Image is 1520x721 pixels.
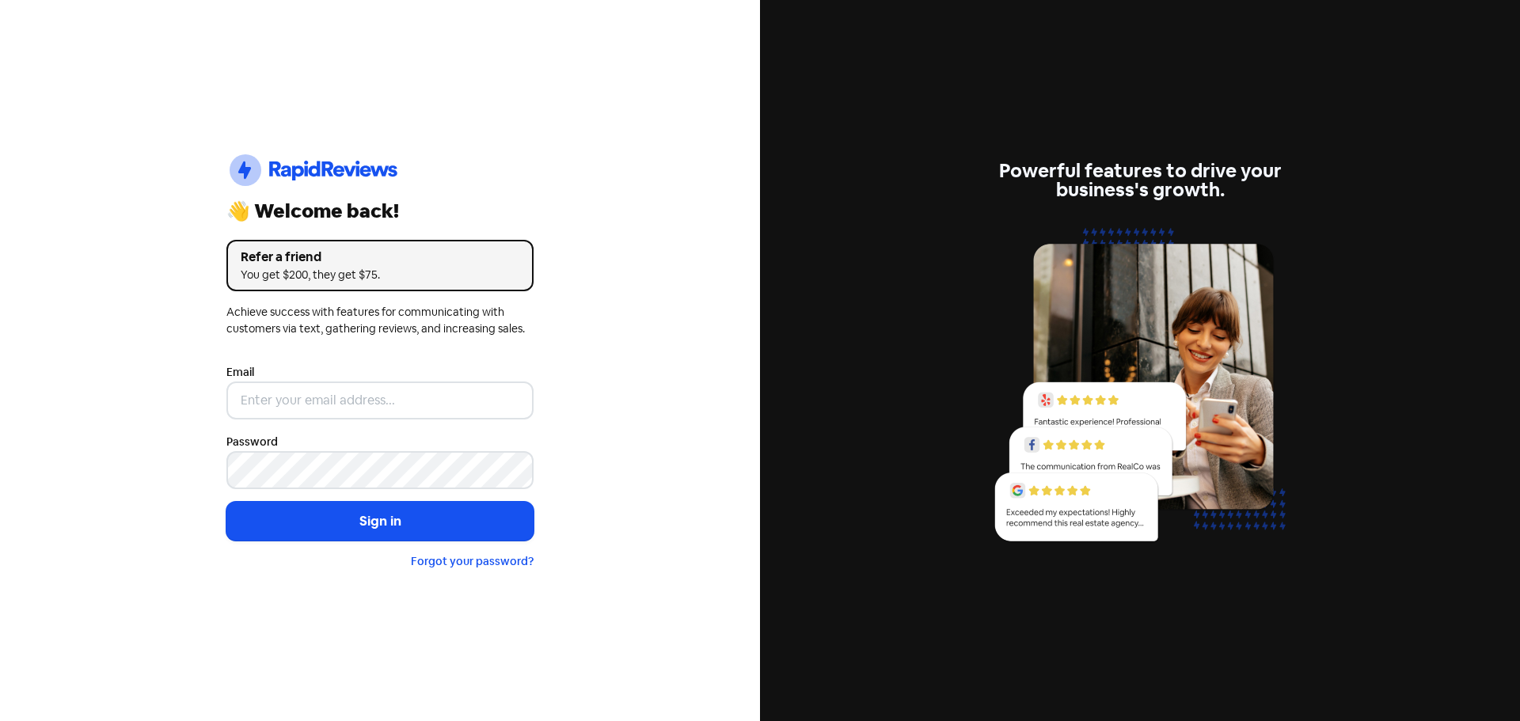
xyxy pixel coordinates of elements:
[226,364,254,381] label: Email
[986,161,1294,199] div: Powerful features to drive your business's growth.
[226,202,534,221] div: 👋 Welcome back!
[411,554,534,568] a: Forgot your password?
[226,434,278,450] label: Password
[241,248,519,267] div: Refer a friend
[986,218,1294,560] img: reviews
[226,304,534,337] div: Achieve success with features for communicating with customers via text, gathering reviews, and i...
[241,267,519,283] div: You get $200, they get $75.
[226,381,534,419] input: Enter your email address...
[226,502,534,541] button: Sign in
